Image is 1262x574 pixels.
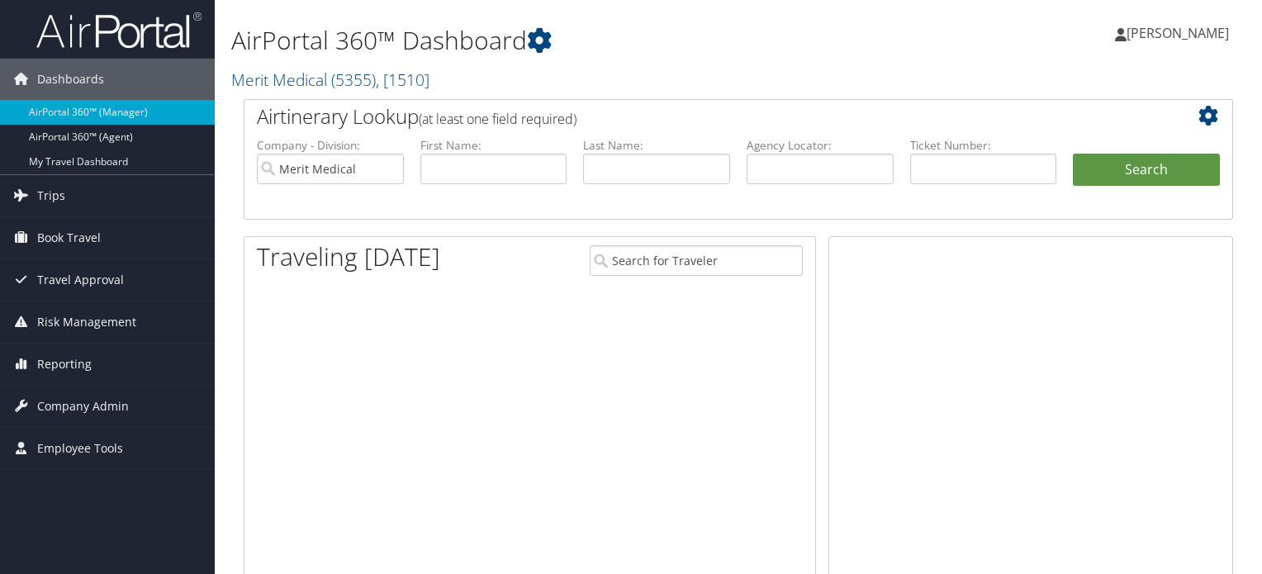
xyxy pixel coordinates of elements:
h2: Airtinerary Lookup [257,102,1137,130]
input: Search for Traveler [590,245,803,276]
span: Reporting [37,344,92,385]
label: Last Name: [583,137,730,154]
span: Risk Management [37,301,136,343]
img: airportal-logo.png [36,11,202,50]
span: Trips [37,175,65,216]
span: , [ 1510 ] [376,69,429,91]
span: Book Travel [37,217,101,259]
span: (at least one field required) [419,110,576,128]
span: Company Admin [37,386,129,427]
button: Search [1073,154,1220,187]
h1: AirPortal 360™ Dashboard [231,23,908,58]
span: ( 5355 ) [331,69,376,91]
span: Dashboards [37,59,104,100]
h1: Traveling [DATE] [257,240,440,274]
label: Agency Locator: [747,137,894,154]
span: Travel Approval [37,259,124,301]
span: [PERSON_NAME] [1127,24,1229,42]
label: First Name: [420,137,567,154]
a: Merit Medical [231,69,429,91]
span: Employee Tools [37,428,123,469]
label: Company - Division: [257,137,404,154]
a: [PERSON_NAME] [1115,8,1245,58]
label: Ticket Number: [910,137,1057,154]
